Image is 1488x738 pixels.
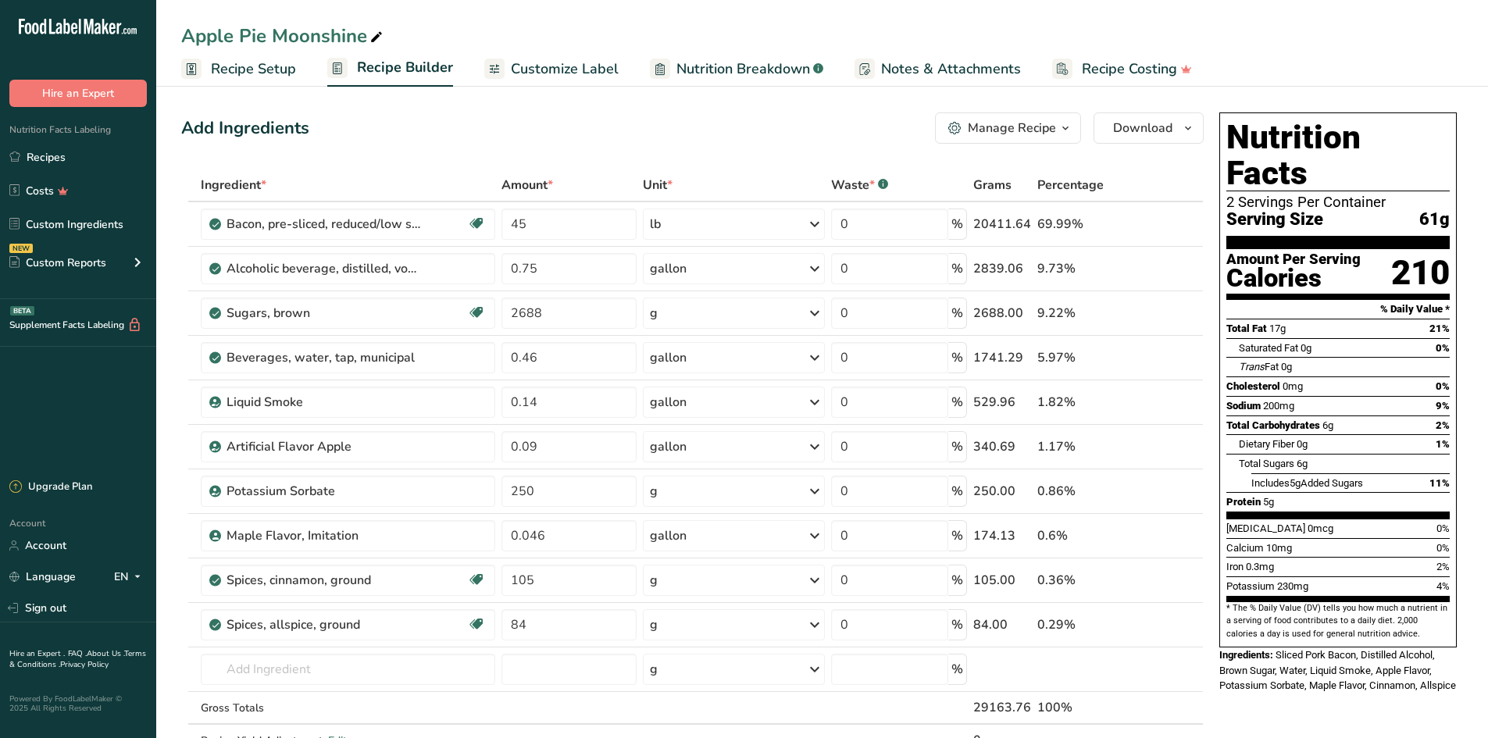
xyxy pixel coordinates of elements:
[9,480,92,495] div: Upgrade Plan
[484,52,619,87] a: Customize Label
[1113,119,1172,137] span: Download
[1277,580,1308,592] span: 230mg
[1435,685,1472,722] iframe: Intercom live chat
[1226,300,1450,319] section: % Daily Value *
[1037,215,1129,234] div: 69.99%
[973,571,1031,590] div: 105.00
[1297,438,1308,450] span: 0g
[1052,52,1192,87] a: Recipe Costing
[650,259,687,278] div: gallon
[650,526,687,545] div: gallon
[227,348,422,367] div: Beverages, water, tap, municipal
[9,694,147,713] div: Powered By FoodLabelMaker © 2025 All Rights Reserved
[676,59,810,80] span: Nutrition Breakdown
[1263,496,1274,508] span: 5g
[501,176,553,194] span: Amount
[181,22,386,50] div: Apple Pie Moonshine
[650,52,823,87] a: Nutrition Breakdown
[650,482,658,501] div: g
[357,57,453,78] span: Recipe Builder
[1266,542,1292,554] span: 10mg
[973,215,1031,234] div: 20411.64
[1037,348,1129,367] div: 5.97%
[1226,602,1450,640] section: * The % Daily Value (DV) tells you how much a nutrient in a serving of food contributes to a dail...
[1037,259,1129,278] div: 9.73%
[650,615,658,634] div: g
[650,571,658,590] div: g
[9,648,146,670] a: Terms & Conditions .
[1436,380,1450,392] span: 0%
[650,215,661,234] div: lb
[1436,542,1450,554] span: 0%
[1037,698,1129,717] div: 100%
[201,700,494,716] div: Gross Totals
[1283,380,1303,392] span: 0mg
[10,306,34,316] div: BETA
[1391,252,1450,294] div: 210
[973,615,1031,634] div: 84.00
[1226,419,1320,431] span: Total Carbohydrates
[1436,522,1450,534] span: 0%
[973,304,1031,323] div: 2688.00
[1226,580,1275,592] span: Potassium
[973,393,1031,412] div: 529.96
[1301,342,1311,354] span: 0g
[935,112,1081,144] button: Manage Recipe
[650,348,687,367] div: gallon
[227,259,422,278] div: Alcoholic beverage, distilled, vodka, 80 proof
[650,437,687,456] div: gallon
[1239,361,1265,373] i: Trans
[650,304,658,323] div: g
[1308,522,1333,534] span: 0mcg
[1037,571,1129,590] div: 0.36%
[1226,323,1267,334] span: Total Fat
[1226,119,1450,191] h1: Nutrition Facts
[650,660,658,679] div: g
[1429,323,1450,334] span: 21%
[1263,400,1294,412] span: 200mg
[227,304,422,323] div: Sugars, brown
[1322,419,1333,431] span: 6g
[1226,252,1361,267] div: Amount Per Serving
[201,654,494,685] input: Add Ingredient
[1037,304,1129,323] div: 9.22%
[1226,210,1323,230] span: Serving Size
[1251,477,1363,489] span: Includes Added Sugars
[1037,526,1129,545] div: 0.6%
[327,50,453,87] a: Recipe Builder
[1246,561,1274,572] span: 0.3mg
[973,259,1031,278] div: 2839.06
[1226,542,1264,554] span: Calcium
[1436,419,1450,431] span: 2%
[227,526,422,545] div: Maple Flavor, Imitation
[511,59,619,80] span: Customize Label
[1082,59,1177,80] span: Recipe Costing
[1226,561,1244,572] span: Iron
[227,215,422,234] div: Bacon, pre-sliced, reduced/low sodium, unprepared
[1239,458,1294,469] span: Total Sugars
[181,116,309,141] div: Add Ingredients
[881,59,1021,80] span: Notes & Attachments
[9,648,65,659] a: Hire an Expert .
[1037,437,1129,456] div: 1.17%
[1436,438,1450,450] span: 1%
[1239,438,1294,450] span: Dietary Fiber
[1219,649,1273,661] span: Ingredients:
[181,52,296,87] a: Recipe Setup
[1037,615,1129,634] div: 0.29%
[1226,194,1450,210] div: 2 Servings Per Container
[1436,342,1450,354] span: 0%
[831,176,888,194] div: Waste
[1239,361,1279,373] span: Fat
[973,176,1012,194] span: Grams
[227,615,422,634] div: Spices, allspice, ground
[855,52,1021,87] a: Notes & Attachments
[9,563,76,590] a: Language
[1239,342,1298,354] span: Saturated Fat
[973,526,1031,545] div: 174.13
[1436,400,1450,412] span: 9%
[1436,561,1450,572] span: 2%
[227,437,422,456] div: Artificial Flavor Apple
[643,176,673,194] span: Unit
[211,59,296,80] span: Recipe Setup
